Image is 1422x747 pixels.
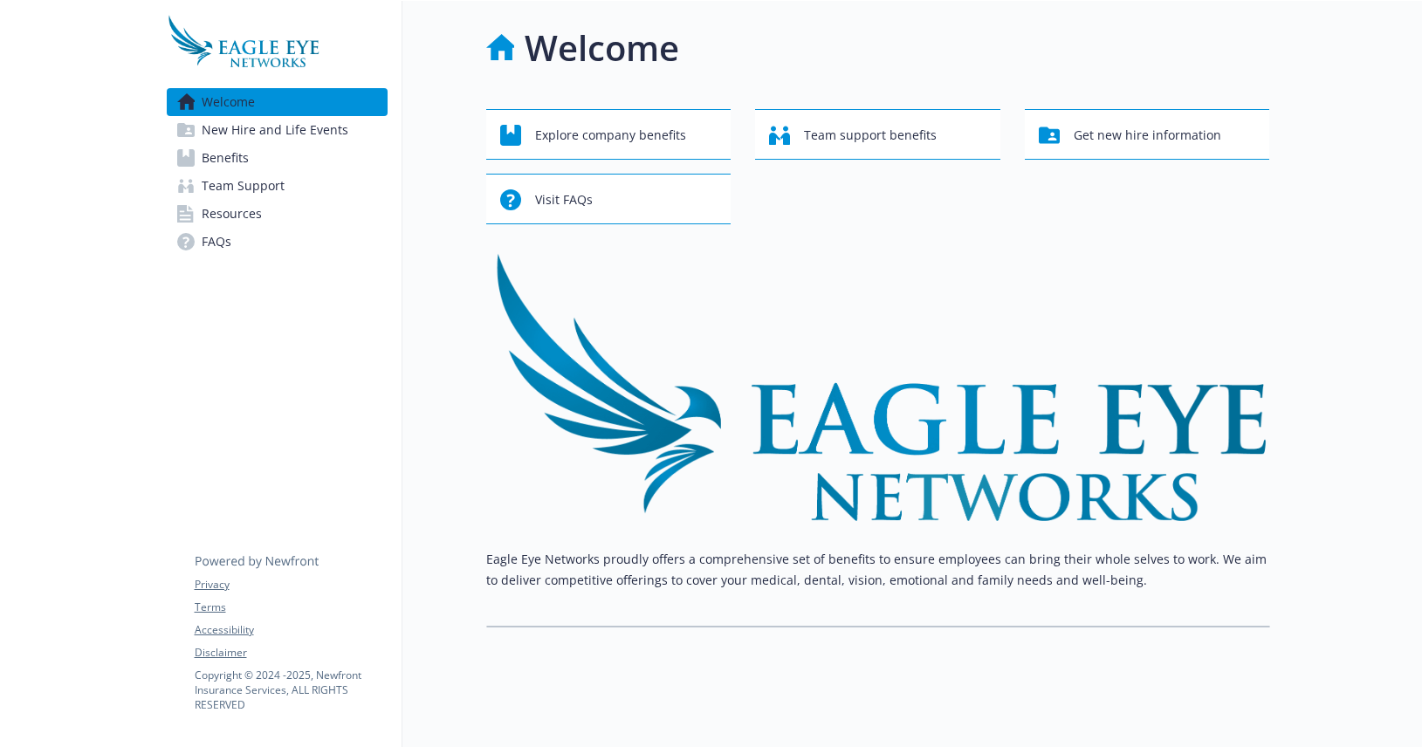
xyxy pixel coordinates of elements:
a: Disclaimer [195,645,387,661]
a: Welcome [167,88,388,116]
button: Get new hire information [1025,109,1270,160]
span: Benefits [202,144,249,172]
img: overview page banner [486,252,1270,521]
a: Team Support [167,172,388,200]
a: Terms [195,600,387,615]
a: Accessibility [195,622,387,638]
span: New Hire and Life Events [202,116,348,144]
span: Get new hire information [1074,119,1221,152]
span: Team Support [202,172,285,200]
span: FAQs [202,228,231,256]
a: Benefits [167,144,388,172]
a: FAQs [167,228,388,256]
span: Welcome [202,88,255,116]
a: Privacy [195,577,387,593]
button: Visit FAQs [486,174,732,224]
a: Resources [167,200,388,228]
p: Eagle Eye Networks proudly offers a comprehensive set of benefits to ensure employees can bring t... [486,549,1270,591]
button: Team support benefits [755,109,1000,160]
span: Explore company benefits [535,119,686,152]
span: Visit FAQs [535,183,593,216]
h1: Welcome [525,22,679,74]
a: New Hire and Life Events [167,116,388,144]
button: Explore company benefits [486,109,732,160]
span: Resources [202,200,262,228]
p: Copyright © 2024 - 2025 , Newfront Insurance Services, ALL RIGHTS RESERVED [195,668,387,712]
span: Team support benefits [804,119,937,152]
